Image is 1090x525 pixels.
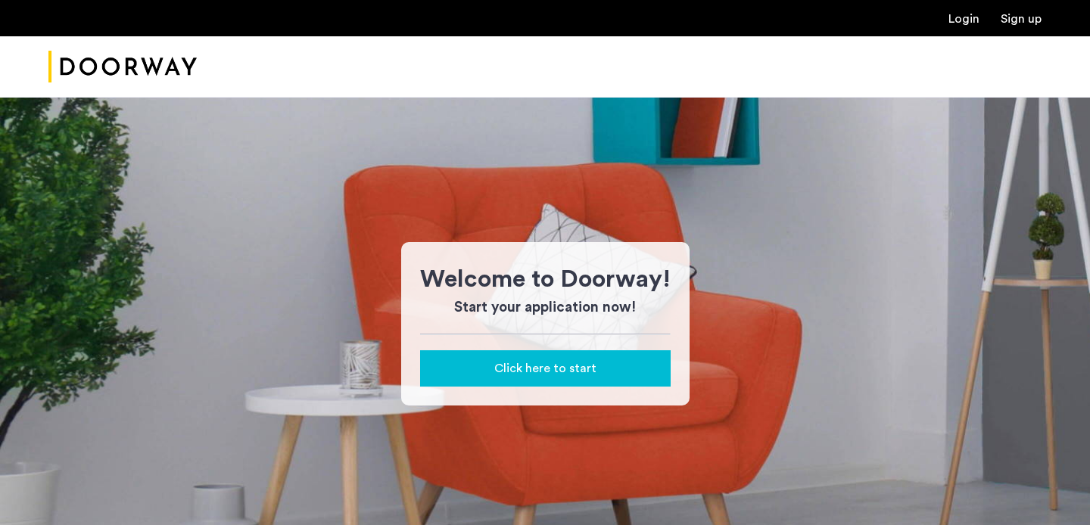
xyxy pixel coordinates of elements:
img: logo [48,39,197,95]
span: Click here to start [494,359,596,377]
a: Cazamio Logo [48,39,197,95]
button: button [420,350,671,387]
h1: Welcome to Doorway! [420,261,671,297]
a: Login [948,13,979,25]
h3: Start your application now! [420,297,671,318]
a: Registration [1001,13,1042,25]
